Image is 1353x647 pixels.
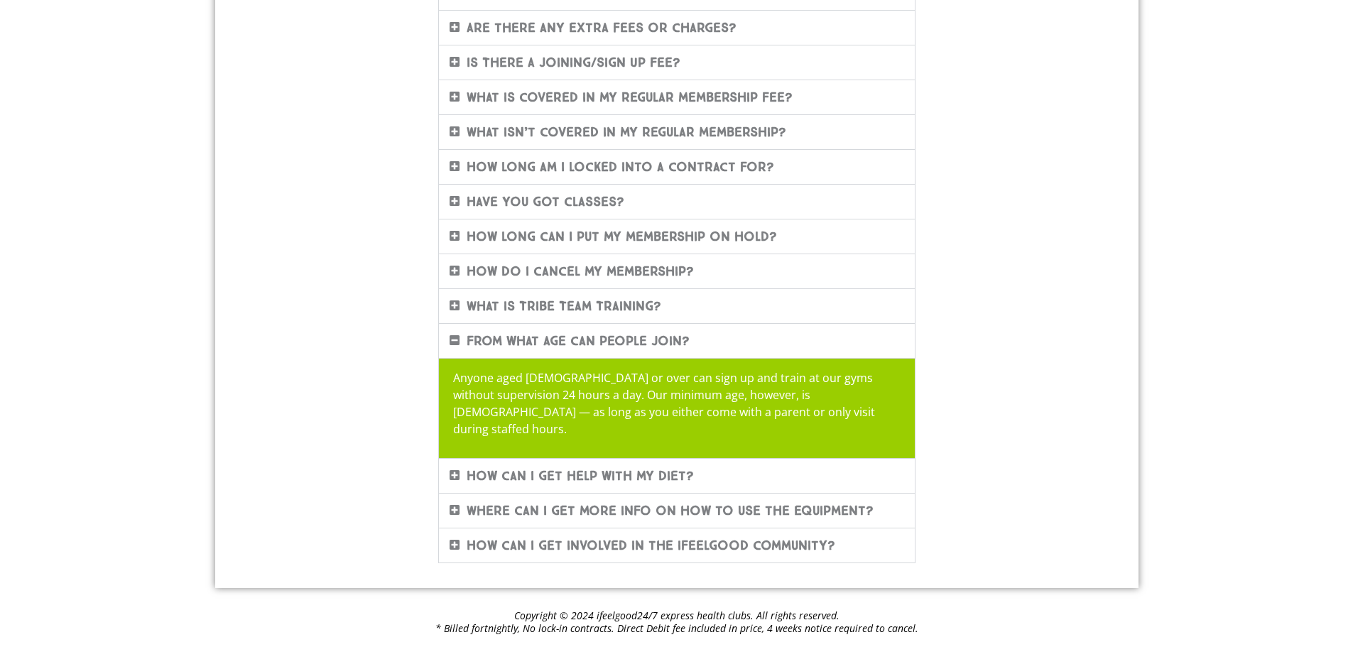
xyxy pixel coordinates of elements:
[439,289,915,323] div: What is Tribe Team Training?
[439,45,915,80] div: Is There A Joining/Sign Up Fee?
[439,11,915,45] div: Are there any extra fees or charges?
[453,369,901,437] p: Anyone aged [DEMOGRAPHIC_DATA] or over can sign up and train at our gyms without supervision 24 h...
[467,538,835,553] a: How can I get involved in the ifeelgood community?
[467,503,874,518] a: Where can I get more info on how to use the equipment?
[439,185,915,219] div: Have you got classes?
[439,494,915,528] div: Where can I get more info on how to use the equipment?
[439,150,915,184] div: How long am I locked into a contract for?
[439,358,915,458] div: From what age can people join?
[439,528,915,562] div: How can I get involved in the ifeelgood community?
[439,459,915,493] div: How can I get help with my diet?
[439,80,915,114] div: What is covered in my regular membership fee?
[467,194,624,210] a: Have you got classes?
[467,333,690,349] a: From what age can people join?
[467,55,680,70] a: Is There A Joining/Sign Up Fee?
[439,115,915,149] div: What isn’t covered in my regular membership?
[467,468,694,484] a: How can I get help with my diet?
[467,298,661,314] a: What is Tribe Team Training?
[467,229,777,244] a: How long can I put my membership on hold?
[467,263,694,279] a: How do I cancel my membership?
[467,20,737,36] a: Are there any extra fees or charges?
[439,254,915,288] div: How do I cancel my membership?
[467,124,786,140] a: What isn’t covered in my regular membership?
[439,219,915,254] div: How long can I put my membership on hold?
[439,324,915,358] div: From what age can people join?
[467,89,793,105] a: What is covered in my regular membership fee?
[467,159,774,175] a: How long am I locked into a contract for?
[222,609,1131,635] h2: Copyright © 2024 ifeelgood24/7 express health clubs. All rights reserved. * Billed fortnightly, N...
